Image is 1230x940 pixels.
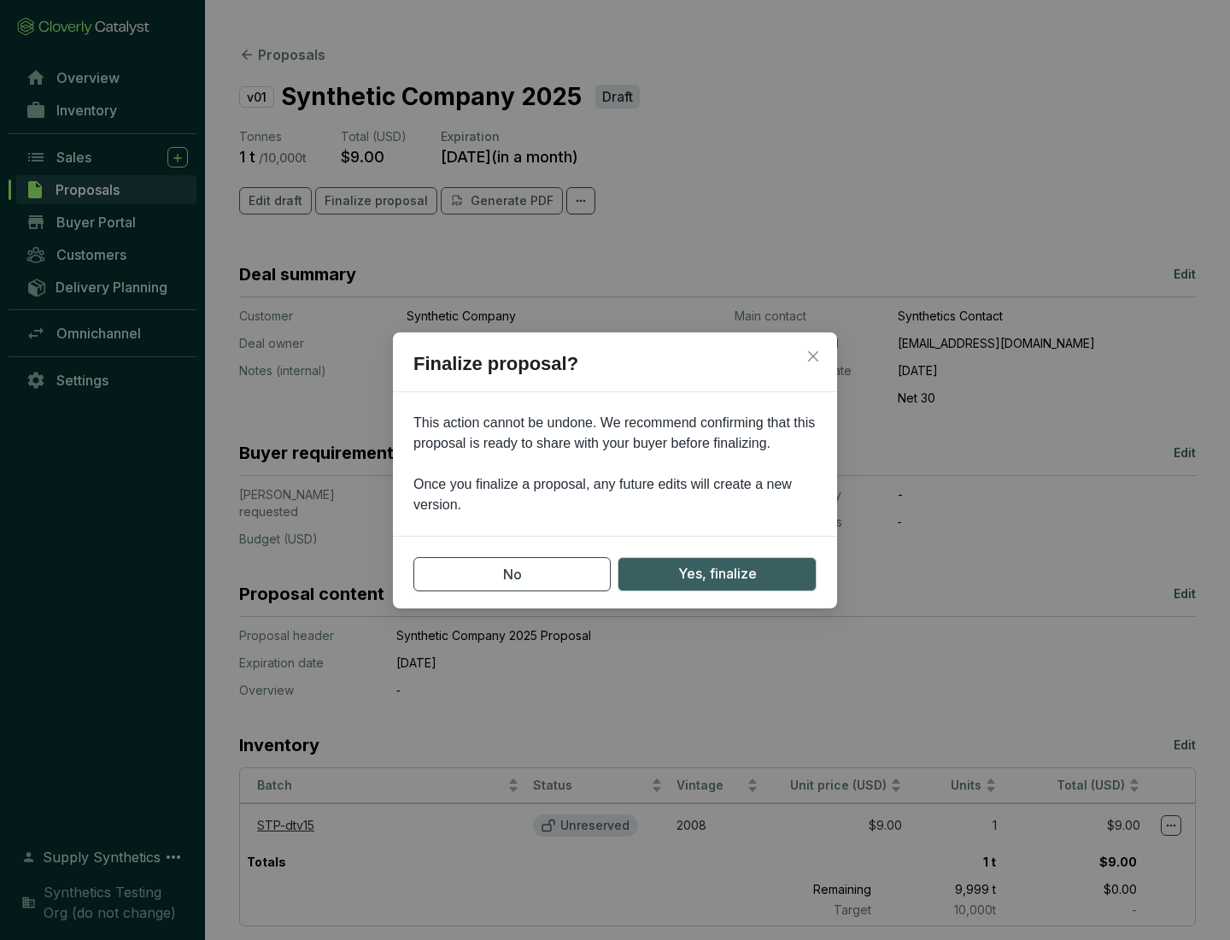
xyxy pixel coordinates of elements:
button: Yes, finalize [618,557,817,591]
button: No [413,557,611,591]
button: Close [799,343,827,370]
span: No [503,564,522,585]
p: This action cannot be undone. We recommend confirming that this proposal is ready to share with y... [393,413,837,515]
h2: Finalize proposal? [393,350,837,392]
span: Yes, finalize [678,563,757,585]
span: Close [799,350,827,363]
span: close [806,350,820,363]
